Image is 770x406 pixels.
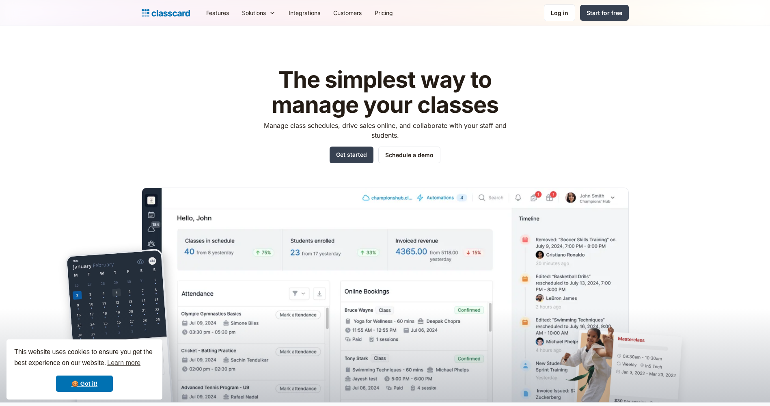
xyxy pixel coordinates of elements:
div: Log in [551,9,568,17]
a: dismiss cookie message [56,376,113,392]
a: learn more about cookies [106,357,142,369]
h1: The simplest way to manage your classes [256,67,514,117]
a: Log in [544,4,575,21]
div: Start for free [587,9,622,17]
a: Start for free [580,5,629,21]
a: Integrations [282,4,327,22]
p: Manage class schedules, drive sales online, and collaborate with your staff and students. [256,121,514,140]
div: Solutions [242,9,266,17]
a: home [142,7,190,19]
a: Schedule a demo [378,147,440,163]
a: Pricing [368,4,399,22]
a: Features [200,4,235,22]
div: Solutions [235,4,282,22]
a: Customers [327,4,368,22]
a: Get started [330,147,373,163]
div: cookieconsent [6,339,162,400]
span: This website uses cookies to ensure you get the best experience on our website. [14,347,155,369]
